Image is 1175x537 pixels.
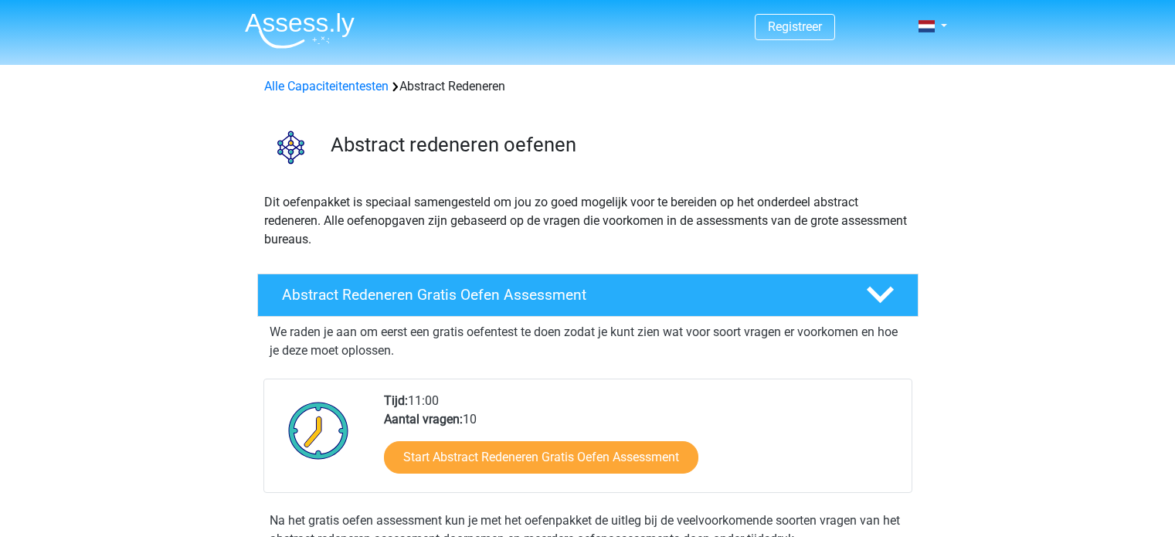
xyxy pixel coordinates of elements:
img: Assessly [245,12,355,49]
a: Abstract Redeneren Gratis Oefen Assessment [251,274,925,317]
div: 11:00 10 [372,392,911,492]
div: Abstract Redeneren [258,77,918,96]
p: Dit oefenpakket is speciaal samengesteld om jou zo goed mogelijk voor te bereiden op het onderdee... [264,193,912,249]
b: Aantal vragen: [384,412,463,427]
h3: Abstract redeneren oefenen [331,133,906,157]
a: Alle Capaciteitentesten [264,79,389,93]
b: Tijd: [384,393,408,408]
img: Klok [280,392,358,469]
a: Start Abstract Redeneren Gratis Oefen Assessment [384,441,698,474]
img: abstract redeneren [258,114,324,180]
p: We raden je aan om eerst een gratis oefentest te doen zodat je kunt zien wat voor soort vragen er... [270,323,906,360]
h4: Abstract Redeneren Gratis Oefen Assessment [282,286,841,304]
a: Registreer [768,19,822,34]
